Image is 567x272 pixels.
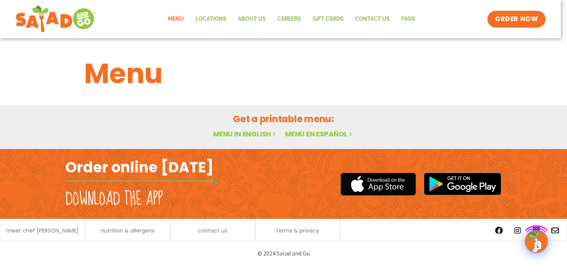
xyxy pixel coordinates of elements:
h2: Get a printable menu: [84,112,483,126]
img: google_play [424,172,502,195]
span: ORDER NOW [495,15,538,24]
p: © 2024 Salad and Go [69,248,498,259]
a: ORDER NOW [487,11,546,28]
a: nutrition & allergens [101,228,155,233]
h1: Menu [84,53,483,94]
h2: Order online [DATE] [65,158,213,177]
a: Careers [272,10,307,28]
a: meet chef [PERSON_NAME] [6,228,79,233]
img: fork [65,179,218,183]
a: Locations [190,10,232,28]
a: GIFT CARDS [307,10,349,28]
a: terms & privacy [276,228,319,233]
a: Menu [162,10,190,28]
a: About Us [232,10,272,28]
img: appstore [341,172,416,197]
img: new-SAG-logo-768×292 [15,4,96,34]
a: contact us [198,228,227,233]
h2: Download the app [65,188,163,210]
a: Contact Us [349,10,396,28]
a: FAQs [396,10,421,28]
a: Menú en español [285,129,354,139]
a: Menu in English [213,129,277,139]
nav: Menu [162,10,421,28]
